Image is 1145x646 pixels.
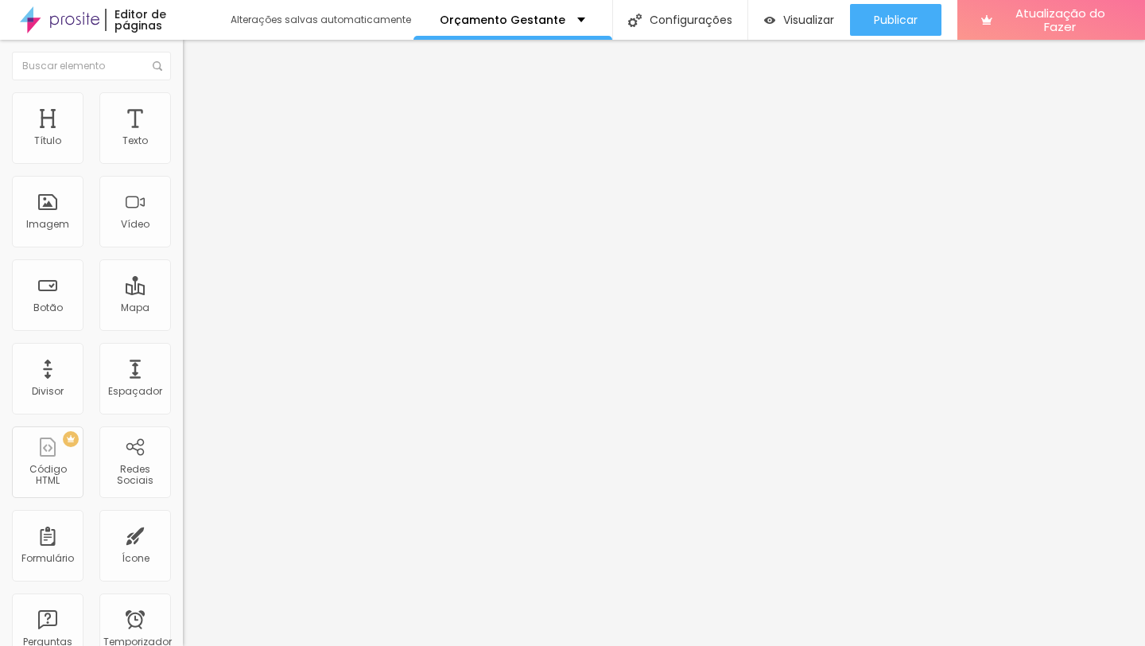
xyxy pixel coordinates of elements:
[850,4,941,36] button: Publicar
[122,551,149,565] font: Ícone
[764,14,776,27] img: view-1.svg
[440,12,565,28] font: Orçamento Gestante
[748,4,851,36] button: Visualizar
[29,462,67,487] font: Código HTML
[122,134,148,147] font: Texto
[33,301,63,314] font: Botão
[231,13,411,26] font: Alterações salvas automaticamente
[874,12,918,28] font: Publicar
[34,134,61,147] font: Título
[12,52,171,80] input: Buscar elemento
[650,12,732,28] font: Configurações
[26,217,69,231] font: Imagem
[121,217,149,231] font: Vídeo
[32,384,64,398] font: Divisor
[121,301,149,314] font: Mapa
[117,462,153,487] font: Redes Sociais
[114,6,166,33] font: Editor de páginas
[628,14,642,27] img: Ícone
[783,12,834,28] font: Visualizar
[1015,5,1105,35] font: Atualização do Fazer
[21,551,74,565] font: Formulário
[153,61,162,71] img: Ícone
[108,384,162,398] font: Espaçador
[183,40,1145,646] iframe: Editor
